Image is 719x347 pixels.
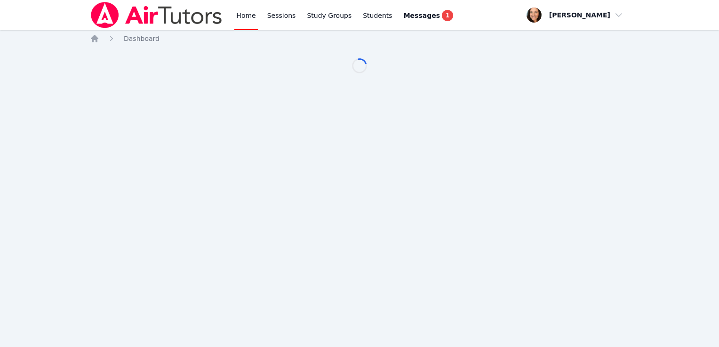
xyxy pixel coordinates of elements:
[90,2,223,28] img: Air Tutors
[124,34,160,43] a: Dashboard
[90,34,629,43] nav: Breadcrumb
[124,35,160,42] span: Dashboard
[404,11,440,20] span: Messages
[442,10,453,21] span: 1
